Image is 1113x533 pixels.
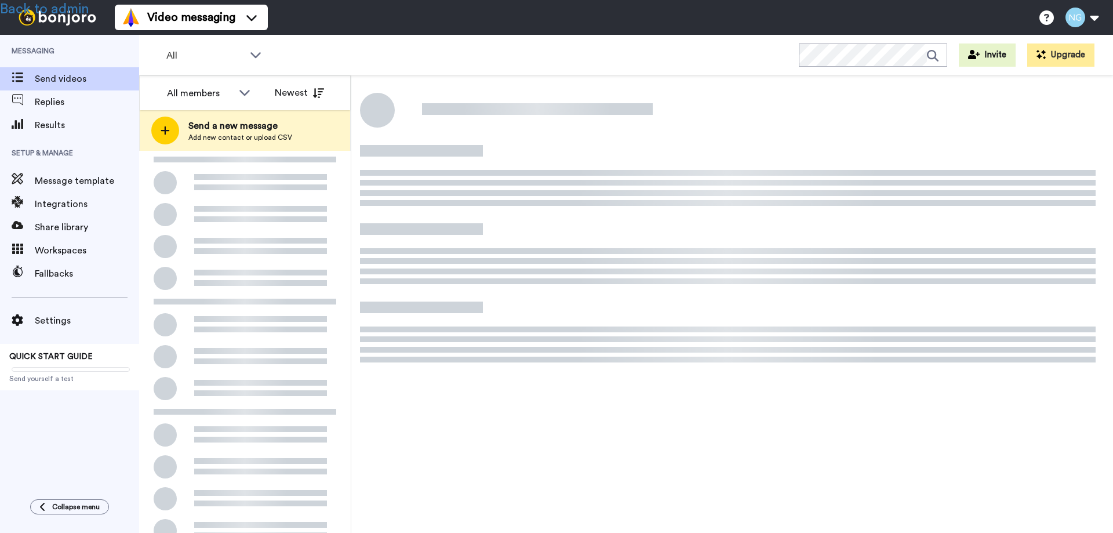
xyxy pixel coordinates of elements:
div: All members [167,86,233,100]
button: Invite [959,43,1016,67]
span: Send videos [35,72,139,86]
span: Share library [35,220,139,234]
span: Add new contact or upload CSV [188,133,292,142]
span: Video messaging [147,9,235,26]
span: Integrations [35,197,139,211]
span: Collapse menu [52,502,100,512]
span: QUICK START GUIDE [9,353,93,361]
span: All [166,49,244,63]
span: Send a new message [188,119,292,133]
span: Message template [35,174,139,188]
span: Replies [35,95,139,109]
span: Results [35,118,139,132]
button: Upgrade [1027,43,1094,67]
span: Settings [35,314,139,328]
span: Fallbacks [35,267,139,281]
span: Workspaces [35,244,139,258]
button: Collapse menu [30,499,109,514]
button: Newest [266,81,333,104]
img: vm-color.svg [122,8,140,27]
span: Send yourself a test [9,374,130,383]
